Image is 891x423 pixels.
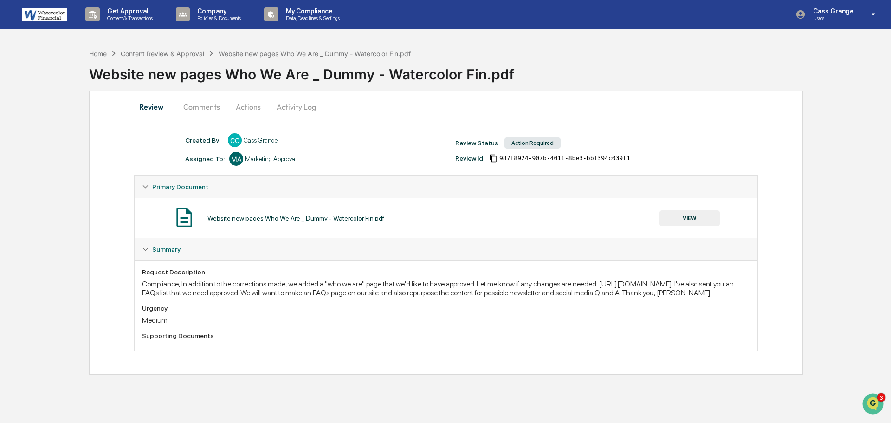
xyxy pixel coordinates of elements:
div: Urgency [142,305,750,312]
button: Comments [176,96,227,118]
span: Preclearance [19,190,60,199]
div: Review Id: [455,155,484,162]
div: We're available if you need us! [42,80,128,88]
div: 🗄️ [67,191,75,198]
div: MA [229,152,243,166]
span: Attestations [77,190,115,199]
p: Users [806,15,858,21]
span: • [77,151,80,159]
button: VIEW [659,210,720,226]
button: See all [144,101,169,112]
span: Data Lookup [19,208,58,217]
p: Get Approval [100,7,157,15]
img: 8933085812038_c878075ebb4cc5468115_72.jpg [19,71,36,88]
span: [PERSON_NAME] [29,126,75,134]
img: Jack Rasmussen [9,117,24,132]
p: Content & Transactions [100,15,157,21]
div: Website new pages Who We Are _ Dummy - Watercolor Fin.pdf [207,215,384,222]
a: Powered byPylon [65,230,112,237]
button: Start new chat [158,74,169,85]
span: [DATE] [82,151,101,159]
div: 🔎 [9,208,17,216]
div: Compliance, In addition to the corrections made, we added a "who we are" page that we'd like to h... [142,280,750,297]
div: Created By: ‎ ‎ [185,137,223,144]
div: Request Description [142,268,750,276]
div: Website new pages Who We Are _ Dummy - Watercolor Fin.pdf [219,50,411,58]
div: Summary [135,238,757,260]
span: [PERSON_NAME] [29,151,75,159]
img: Document Icon [173,206,196,229]
div: Primary Document [135,198,757,238]
div: CG [228,133,242,147]
div: Past conversations [9,103,62,111]
img: 1746055101610-c473b297-6a78-478c-a979-82029cc54cd1 [19,127,26,134]
div: Summary [135,260,757,351]
div: Assigned To: [185,155,225,163]
div: Start new chat [42,71,152,80]
a: 🔎Data Lookup [6,204,62,221]
a: 🗄️Attestations [64,186,119,203]
img: logo [22,8,67,21]
p: Data, Deadlines & Settings [278,15,344,21]
div: Home [89,50,107,58]
img: 1746055101610-c473b297-6a78-478c-a979-82029cc54cd1 [19,152,26,159]
img: 1746055101610-c473b297-6a78-478c-a979-82029cc54cd1 [9,71,26,88]
span: Summary [152,246,181,253]
span: 987f8924-907b-4011-8be3-bbf394c039f1 [499,155,630,162]
div: Website new pages Who We Are _ Dummy - Watercolor Fin.pdf [89,59,891,83]
button: Activity Log [269,96,323,118]
p: How can we help? [9,20,169,34]
div: Marketing Approval [245,155,297,163]
iframe: Open customer support [861,392,886,417]
div: Medium [142,316,750,325]
div: Supporting Documents [142,332,750,339]
p: Company [190,7,245,15]
button: Review [134,96,176,118]
img: Jack Rasmussen [9,143,24,157]
button: Actions [227,96,269,118]
span: [DATE] [82,126,101,134]
div: Primary Document [135,176,757,198]
div: Content Review & Approval [121,50,204,58]
div: 🖐️ [9,191,17,198]
div: Review Status: [455,139,500,147]
a: 🖐️Preclearance [6,186,64,203]
p: My Compliance [278,7,344,15]
div: Action Required [504,137,561,149]
p: Cass Grange [806,7,858,15]
span: Pylon [92,230,112,237]
span: Copy Id [489,154,497,163]
p: Policies & Documents [190,15,245,21]
span: • [77,126,80,134]
div: Cass Grange [244,137,278,144]
span: Primary Document [152,183,208,190]
div: secondary tabs example [134,96,758,118]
